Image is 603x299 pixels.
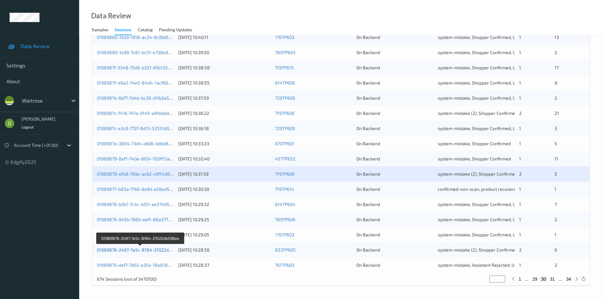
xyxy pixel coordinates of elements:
div: Sessions [115,27,131,35]
span: system-mistake, Shopper Confirmed, Unusual-Activity [438,217,546,222]
div: [DATE] 10:36:18 [178,125,271,132]
div: [DATE] 10:31:59 [178,171,271,177]
button: 29 [531,276,539,282]
button: 1 [517,276,523,282]
span: 6 [555,247,557,252]
span: 11 [555,156,558,161]
span: 1 [555,186,556,192]
span: system-mistake, Shopper Confirmed, Unusual-Activity, Picklist item alert [438,80,582,85]
a: 457TP652 [275,156,295,161]
div: Samples [92,27,108,34]
a: 01989880-1e98-7c81-bc51-e738e9d25106 [97,50,183,55]
a: 01989876-2497-7e5c-8184-21022db598ee [97,247,184,252]
span: 2 [519,110,522,116]
span: system-mistake, Shopper Confirmed [438,156,511,161]
a: 670TP601 [275,141,294,146]
div: On Backend [356,110,433,116]
a: 719TP609 [275,110,294,116]
span: 2 [555,50,557,55]
div: [DATE] 10:40:11 [178,34,271,40]
a: 761TP603 [275,262,294,268]
span: 1 [519,65,521,70]
button: ... [557,276,564,282]
span: 1 [519,217,521,222]
a: 01989876-4956-7d16-99b9-1820b33cc001 [97,232,183,237]
div: [DATE] 10:37:59 [178,95,271,101]
span: 2 [519,247,522,252]
span: system-mistake, Shopper Confirmed, Unusual-Activity, Picklist item alert [438,95,582,101]
span: 17 [555,65,559,70]
div: [DATE] 10:33:23 [178,140,271,147]
a: 789TP603 [275,50,295,55]
div: On Backend [356,65,433,71]
a: 0198987e-6bf7-7d4b-bc39-d1fb2e546228 [97,95,182,101]
span: 2 [555,262,557,268]
a: 614TP604 [275,202,295,207]
div: [DATE] 10:28:37 [178,262,271,268]
a: 01989879-8ef1-740e-8f24-703ff13a9bac [97,156,180,161]
div: [DATE] 10:38:55 [178,80,271,86]
a: 614TP606 [275,80,295,85]
span: 1 [519,95,521,101]
span: 1 [519,80,521,85]
div: On Backend [356,156,433,162]
span: 2 [555,95,557,101]
a: 729TP609 [275,126,295,131]
div: On Backend [356,262,433,268]
div: On Backend [356,247,433,253]
span: 13 [555,34,559,40]
button: 34 [564,276,573,282]
a: 0198987f-5548-75d6-b321-65b12566cd1a [97,65,182,70]
span: system-mistake, Shopper Confirmed, Unusual-Activity, Picklist item alert [438,50,582,55]
span: 1 [519,232,521,237]
span: system-mistake, Shopper Confirmed, Unusual-Activity, Picklist item alert [438,34,582,40]
a: Catalog [138,26,159,34]
a: Samples [92,26,115,34]
span: system-mistake, Shopper Confirmed, Unusual-Activity [438,232,546,237]
a: Sessions [115,26,138,35]
button: 31 [548,276,557,282]
div: [DATE] 10:30:39 [178,186,271,192]
a: 176TP603 [275,34,294,40]
a: 719TP609 [275,171,294,177]
button: 30 [539,276,548,282]
span: system-mistake, Shopper Confirmed, Unusual-Activity [438,65,546,70]
div: [DATE] 10:38:58 [178,65,271,71]
div: On Backend [356,95,433,101]
div: [DATE] 10:28:56 [178,247,271,253]
span: 1 [519,126,521,131]
a: 789TP606 [275,217,295,222]
a: 176TP603 [275,232,294,237]
a: 01989878-efb8-769e-ac62-c6f143866adf [97,171,182,177]
span: 1 [519,262,521,268]
div: On Backend [356,140,433,147]
div: [DATE] 10:29:32 [178,201,271,208]
span: system-mistake, Shopper Confirmed [438,141,511,146]
a: 0198987c-e3c9-772f-8d13-52531d07fe60 [97,126,180,131]
span: confirmed-non-scan, product recovered, recovered product, Shopper Confirmed [438,186,599,192]
button: ... [523,276,531,282]
div: Pending Updates [159,27,192,34]
a: 729TP609 [275,95,295,101]
div: On Backend [356,34,433,40]
a: 01989877-b83a-7166-8e9d-a58ed571ee83 [97,186,184,192]
div: [DATE] 10:32:40 [178,156,271,162]
span: 5 [555,171,557,177]
div: On Backend [356,201,433,208]
div: Data Review [91,13,131,19]
span: 8 [555,80,557,85]
span: 1 [519,50,521,55]
a: 0198987a-3884-73d4-a606-0dbb8a0a982c [97,141,186,146]
span: system-mistake, Shopper Confirmed, Unusual-Activity, Picklist item alert [438,202,582,207]
span: 1 [519,34,521,40]
div: [DATE] 10:39:50 [178,49,271,56]
a: 833TP605 [275,247,296,252]
a: 01989875-daf7-7002-a35e-18a8189814de [97,262,183,268]
div: [DATE] 10:29:05 [178,232,271,238]
div: On Backend [356,49,433,56]
span: 1 [519,186,521,192]
span: 1 [519,202,521,207]
div: Catalog [138,27,153,34]
span: 1 [555,232,556,237]
span: 2 [519,171,522,177]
